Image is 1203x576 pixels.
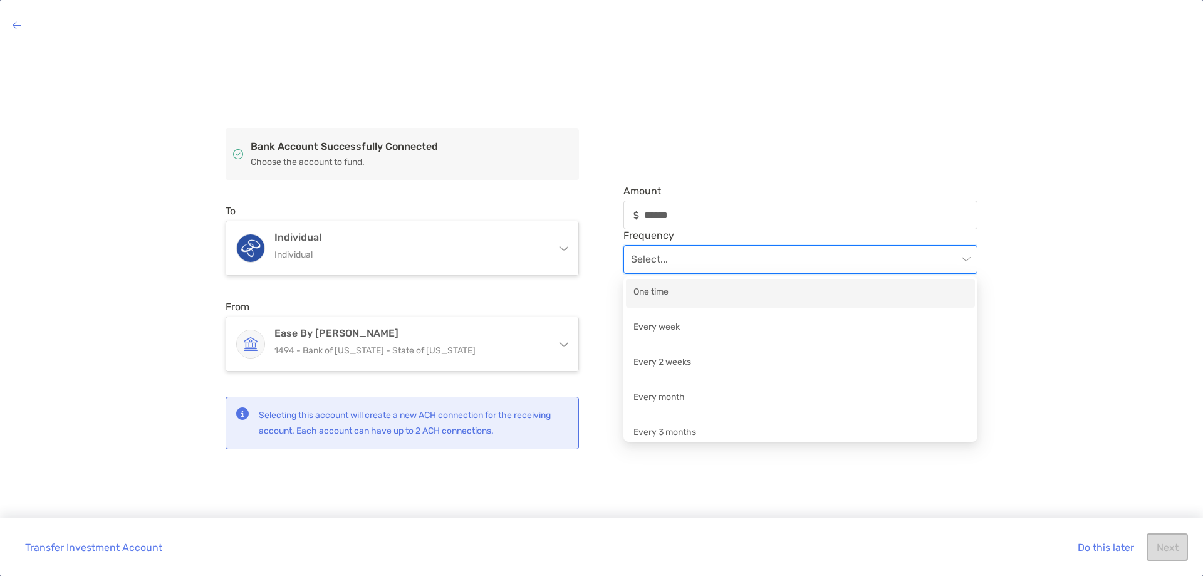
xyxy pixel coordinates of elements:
[274,231,545,243] h4: Individual
[626,314,975,343] div: Every week
[226,301,249,313] label: From
[633,211,639,220] img: input icon
[623,229,977,241] span: Frequency
[633,320,967,336] div: Every week
[237,330,264,358] img: Ease by BOH
[226,205,236,217] label: To
[251,154,579,170] p: Choose the account to fund.
[626,279,975,308] div: One time
[633,426,967,441] div: Every 3 months
[274,327,545,339] h4: Ease by [PERSON_NAME]
[15,533,172,561] button: Transfer Investment Account
[626,419,975,448] div: Every 3 months
[1068,533,1143,561] button: Do this later
[633,285,967,301] div: One time
[644,210,977,221] input: Amountinput icon
[623,185,977,197] span: Amount
[626,349,975,378] div: Every 2 weeks
[633,355,967,371] div: Every 2 weeks
[626,384,975,413] div: Every month
[259,407,568,439] p: Selecting this account will create a new ACH connection for the receiving account. Each account c...
[633,390,967,406] div: Every month
[251,139,579,154] p: Bank Account Successfully Connected
[236,407,249,420] img: status icon
[237,234,264,262] img: Individual
[274,343,545,359] p: 1494 - Bank of [US_STATE] - State of [US_STATE]
[274,247,545,263] p: Individual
